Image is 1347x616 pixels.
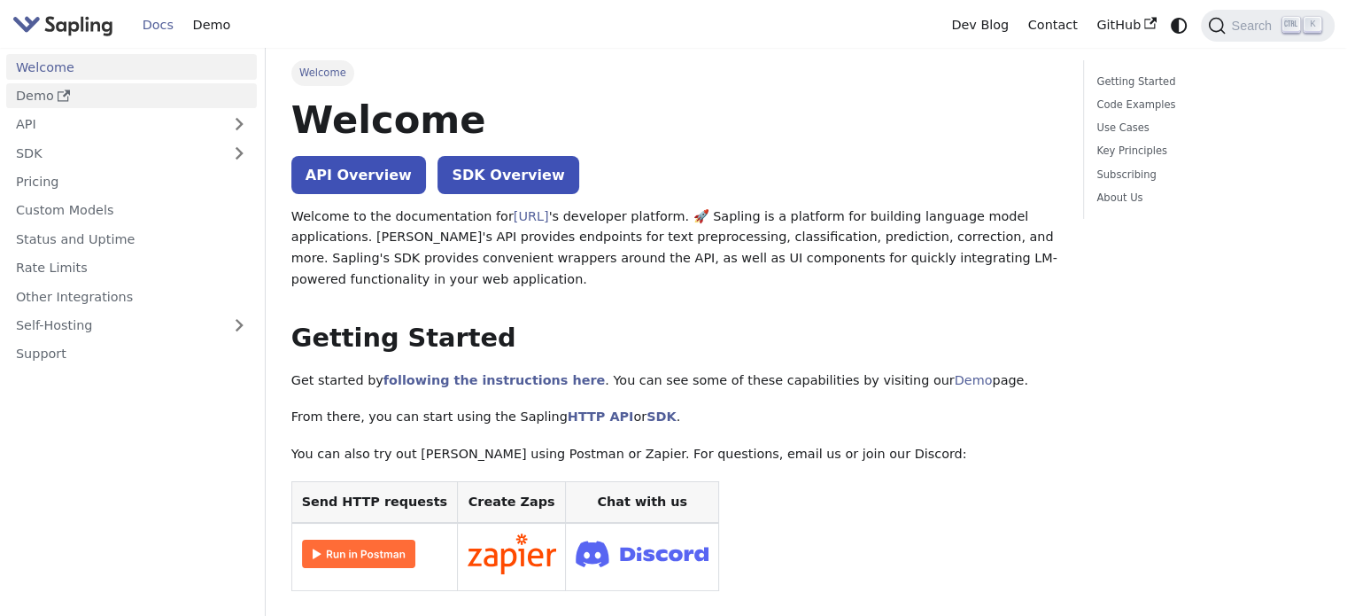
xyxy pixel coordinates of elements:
[566,481,719,523] th: Chat with us
[1096,143,1315,160] a: Key Principles
[468,534,556,574] img: Connect in Zapier
[6,226,257,252] a: Status and Uptime
[568,409,634,424] a: HTTP API
[6,169,257,195] a: Pricing
[6,83,257,109] a: Demo
[291,481,457,523] th: Send HTTP requests
[1087,12,1165,39] a: GitHub
[221,140,257,166] button: Expand sidebar category 'SDK'
[291,323,1057,355] h2: Getting Started
[576,535,708,572] img: Join Discord
[183,12,240,39] a: Demo
[302,540,415,568] img: Run in Postman
[6,341,257,367] a: Support
[291,407,1057,428] p: From there, you can start using the Sapling or .
[955,373,993,387] a: Demo
[1226,19,1282,33] span: Search
[941,12,1018,39] a: Dev Blog
[6,198,257,223] a: Custom Models
[291,60,354,85] span: Welcome
[291,60,1057,85] nav: Breadcrumbs
[291,444,1057,465] p: You can also try out [PERSON_NAME] using Postman or Zapier. For questions, email us or join our D...
[1096,97,1315,113] a: Code Examples
[646,409,676,424] a: SDK
[1096,167,1315,183] a: Subscribing
[1018,12,1088,39] a: Contact
[437,156,578,194] a: SDK Overview
[514,209,549,223] a: [URL]
[1304,17,1321,33] kbd: K
[383,373,605,387] a: following the instructions here
[291,156,426,194] a: API Overview
[12,12,120,38] a: Sapling.ai
[291,96,1057,144] h1: Welcome
[6,255,257,281] a: Rate Limits
[1096,120,1315,136] a: Use Cases
[221,112,257,137] button: Expand sidebar category 'API'
[12,12,113,38] img: Sapling.ai
[6,54,257,80] a: Welcome
[133,12,183,39] a: Docs
[6,140,221,166] a: SDK
[1096,190,1315,207] a: About Us
[6,112,221,137] a: API
[1166,12,1192,38] button: Switch between dark and light mode (currently system mode)
[6,313,257,339] a: Self-Hosting
[1096,74,1315,90] a: Getting Started
[291,207,1057,291] p: Welcome to the documentation for 's developer platform. 🚀 Sapling is a platform for building lang...
[6,284,257,309] a: Other Integrations
[291,370,1057,392] p: Get started by . You can see some of these capabilities by visiting our page.
[457,481,566,523] th: Create Zaps
[1201,10,1334,42] button: Search (Ctrl+K)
